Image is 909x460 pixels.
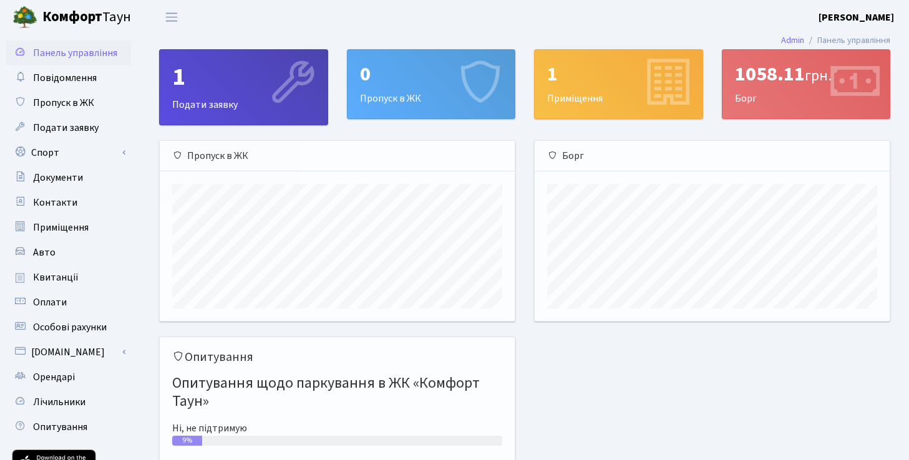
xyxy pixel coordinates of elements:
span: Оплати [33,295,67,309]
span: Панель управління [33,46,117,60]
a: Повідомлення [6,65,131,90]
span: Документи [33,171,83,184]
h5: Опитування [172,350,502,365]
a: Подати заявку [6,115,131,140]
div: 1058.11 [735,62,878,86]
a: Авто [6,240,131,265]
a: 1Приміщення [534,49,703,119]
div: 0 [360,62,503,86]
b: [PERSON_NAME] [819,11,894,24]
div: Подати заявку [160,50,328,125]
b: Комфорт [42,7,102,27]
a: Контакти [6,190,131,215]
span: Квитанції [33,271,79,284]
a: Приміщення [6,215,131,240]
span: Опитування [33,420,87,434]
button: Переключити навігацію [156,7,187,27]
li: Панель управління [804,34,890,47]
span: Орендарі [33,370,75,384]
span: Контакти [33,196,77,209]
div: Пропуск в ЖК [160,141,515,171]
a: 1Подати заявку [159,49,328,125]
span: грн. [805,65,832,87]
span: Пропуск в ЖК [33,96,94,110]
div: 1 [172,62,315,92]
div: Ні, не підтримую [172,421,502,436]
div: Пропуск в ЖК [348,50,515,118]
a: Панель управління [6,41,131,65]
nav: breadcrumb [762,27,909,54]
a: Admin [781,34,804,47]
a: Пропуск в ЖК [6,90,131,115]
a: [PERSON_NAME] [819,10,894,25]
a: [DOMAIN_NAME] [6,340,131,365]
a: Квитанції [6,265,131,290]
span: Особові рахунки [33,320,107,334]
a: Спорт [6,140,131,165]
div: Борг [535,141,890,171]
a: Орендарі [6,365,131,390]
div: Приміщення [535,50,702,118]
a: Документи [6,165,131,190]
span: Лічильники [33,395,85,409]
div: Борг [722,50,890,118]
h4: Опитування щодо паркування в ЖК «Комфорт Таун» [172,370,502,416]
img: logo.png [12,5,37,30]
span: Авто [33,246,56,259]
span: Таун [42,7,131,28]
div: 1 [547,62,690,86]
a: Опитування [6,414,131,439]
div: 9% [172,436,202,446]
a: Лічильники [6,390,131,414]
a: 0Пропуск в ЖК [347,49,516,119]
a: Особові рахунки [6,315,131,340]
span: Подати заявку [33,121,99,135]
span: Повідомлення [33,71,97,85]
a: Оплати [6,290,131,315]
span: Приміщення [33,221,89,234]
